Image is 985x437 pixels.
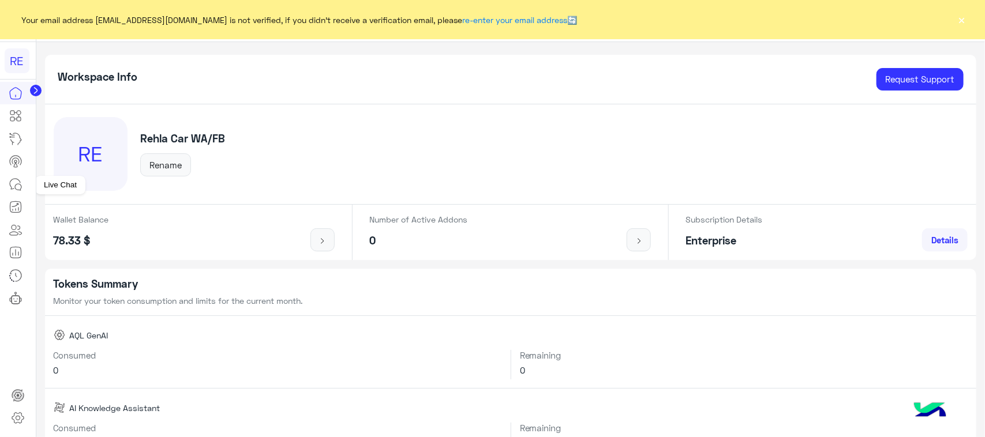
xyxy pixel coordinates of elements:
[69,329,108,341] span: AQL GenAI
[54,234,109,247] h5: 78.33 $
[956,14,968,25] button: ×
[316,236,330,246] img: icon
[520,365,968,375] h6: 0
[58,70,137,84] h5: Workspace Info
[686,234,763,247] h5: Enterprise
[54,117,128,191] div: RE
[140,132,225,145] h5: Rehla Car WA/FB
[54,295,968,307] p: Monitor your token consumption and limits for the current month.
[910,391,950,431] img: hulul-logo.png
[632,236,646,246] img: icon
[35,176,85,194] div: Live Chat
[69,402,160,414] span: AI Knowledge Assistant
[54,402,65,413] img: AI Knowledge Assistant
[54,365,502,375] h6: 0
[931,235,958,245] span: Details
[520,350,968,360] h6: Remaining
[922,228,968,251] a: Details
[140,153,191,176] button: Rename
[54,423,502,433] h6: Consumed
[686,213,763,225] p: Subscription Details
[54,277,968,291] h5: Tokens Summary
[54,350,502,360] h6: Consumed
[520,423,968,433] h6: Remaining
[877,68,964,91] a: Request Support
[22,14,578,26] span: Your email address [EMAIL_ADDRESS][DOMAIN_NAME] is not verified, if you didn't receive a verifica...
[370,213,468,225] p: Number of Active Addons
[54,329,65,341] img: AQL GenAI
[370,234,468,247] h5: 0
[463,15,568,25] a: re-enter your email address
[5,48,29,73] div: RE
